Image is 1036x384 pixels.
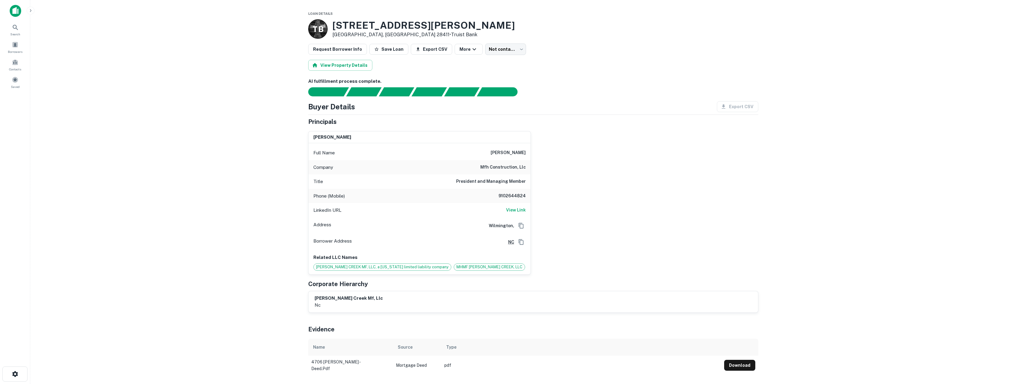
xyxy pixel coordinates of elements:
h6: [PERSON_NAME] [491,149,526,157]
div: Name [313,344,325,351]
a: T B [308,19,328,39]
h5: Evidence [308,325,335,334]
a: NC [503,239,514,245]
p: Borrower Address [313,237,352,247]
h6: [PERSON_NAME] creek mf, llc [315,295,383,302]
a: View Link [506,207,526,214]
h3: [STREET_ADDRESS][PERSON_NAME] [332,20,515,31]
button: Export CSV [411,44,452,55]
div: Principals found, still searching for contact information. This may take time... [444,87,479,96]
div: Type [446,344,456,351]
p: Address [313,221,331,230]
span: Saved [11,84,20,89]
p: Title [313,178,323,185]
a: Truist Bank [451,32,477,37]
h5: Principals [308,117,337,126]
h4: Buyer Details [308,101,355,112]
div: Sending borrower request to AI... [301,87,346,96]
a: Search [2,21,28,38]
p: [GEOGRAPHIC_DATA], [GEOGRAPHIC_DATA] 28411 • [332,31,515,38]
h6: 9102644824 [489,192,526,200]
div: scrollable content [308,339,758,373]
a: Saved [2,74,28,90]
span: Borrowers [8,49,22,54]
h5: Corporate Hierarchy [308,279,368,289]
div: Not contacted [485,44,526,55]
p: LinkedIn URL [313,207,342,214]
p: T B [312,23,323,35]
div: Your request is received and processing... [346,87,381,96]
h6: President and Managing Member [456,178,526,185]
img: capitalize-icon.png [10,5,21,17]
span: Loan Details [308,12,333,15]
h6: AI fulfillment process complete. [308,78,758,85]
td: pdf [441,356,721,375]
th: Name [308,339,393,356]
button: Request Borrower Info [308,44,367,55]
th: Type [441,339,721,356]
button: Download [724,360,755,371]
button: More [455,44,483,55]
div: Source [398,344,413,351]
th: Source [393,339,441,356]
button: Copy Address [517,221,526,230]
p: Phone (Mobile) [313,192,345,200]
span: Search [10,32,20,37]
p: Full Name [313,149,335,157]
button: Save Loan [369,44,408,55]
p: nc [315,302,383,309]
div: Documents found, AI parsing details... [379,87,414,96]
a: Borrowers [2,39,28,55]
p: Company [313,164,333,171]
td: 4706 [PERSON_NAME] - deed.pdf [308,356,393,375]
p: Related LLC Names [313,254,526,261]
button: View Property Details [308,60,372,71]
span: Contacts [9,67,21,72]
div: AI fulfillment process complete. [477,87,525,96]
div: Principals found, AI now looking for contact information... [411,87,447,96]
h6: mfh construction, llc [480,164,526,171]
td: Mortgage Deed [393,356,441,375]
a: Contacts [2,56,28,73]
span: [PERSON_NAME] CREEK MF, LLC, a [US_STATE] limited liability company [314,264,451,270]
button: Copy Address [517,237,526,247]
h6: [PERSON_NAME] [313,134,351,141]
h6: Wilmington, [484,222,514,229]
span: MHMF [PERSON_NAME] CREEK, LLC [454,264,525,270]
